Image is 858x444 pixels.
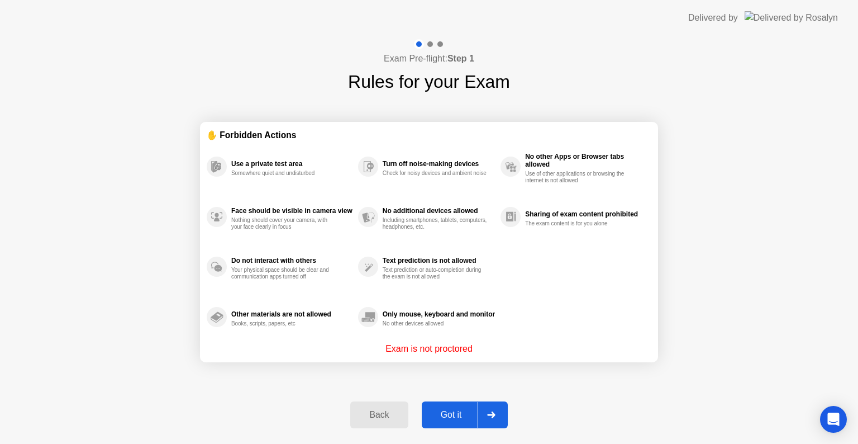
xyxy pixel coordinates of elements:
div: Text prediction or auto-completion during the exam is not allowed [383,267,488,280]
div: Check for noisy devices and ambient noise [383,170,488,177]
button: Back [350,402,408,428]
div: Text prediction is not allowed [383,257,495,264]
div: Got it [425,410,478,420]
img: Delivered by Rosalyn [745,11,838,24]
div: Delivered by [688,11,738,25]
div: Your physical space should be clear and communication apps turned off [231,267,337,280]
div: Books, scripts, papers, etc [231,320,337,327]
button: Got it [422,402,508,428]
div: Other materials are not allowed [231,310,352,318]
div: The exam content is for you alone [525,220,631,227]
div: No other devices allowed [383,320,488,327]
div: No additional devices allowed [383,207,495,215]
div: Face should be visible in camera view [231,207,352,215]
div: Do not interact with others [231,257,352,264]
div: Including smartphones, tablets, computers, headphones, etc. [383,217,488,230]
h4: Exam Pre-flight: [384,52,474,65]
div: Use of other applications or browsing the internet is not allowed [525,171,631,184]
h1: Rules for your Exam [348,68,510,95]
div: Only mouse, keyboard and monitor [383,310,495,318]
div: Turn off noise-making devices [383,160,495,168]
div: Nothing should cover your camera, with your face clearly in focus [231,217,337,230]
div: No other Apps or Browser tabs allowed [525,153,646,168]
div: Use a private test area [231,160,352,168]
p: Exam is not proctored [385,342,473,356]
b: Step 1 [447,54,474,63]
div: ✋ Forbidden Actions [207,129,651,141]
div: Open Intercom Messenger [820,406,847,433]
div: Sharing of exam content prohibited [525,210,646,218]
div: Somewhere quiet and undisturbed [231,170,337,177]
div: Back [354,410,404,420]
